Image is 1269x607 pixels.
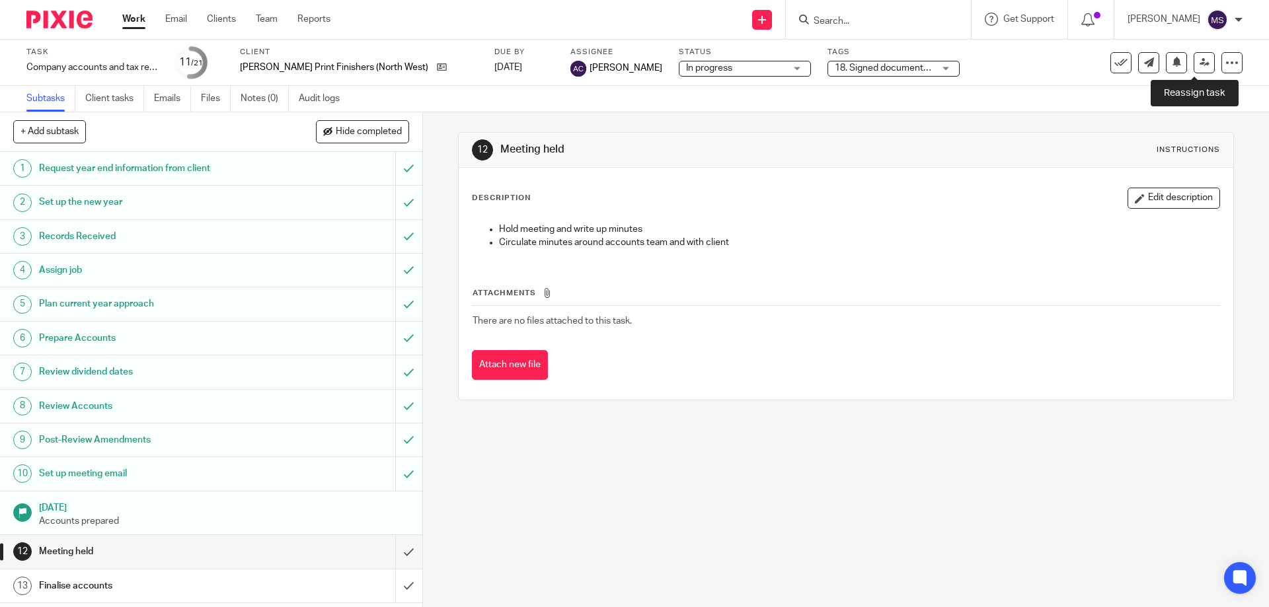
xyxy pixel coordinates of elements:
h1: Records Received [39,227,268,246]
span: There are no files attached to this task. [473,316,632,326]
h1: Request year end information from client [39,159,268,178]
div: Instructions [1157,145,1220,155]
h1: Meeting held [39,542,268,561]
h1: Prepare Accounts [39,328,268,348]
p: Circulate minutes around accounts team and with client [499,236,1219,249]
div: 3 [13,227,32,246]
button: + Add subtask [13,120,86,143]
p: Accounts prepared [39,515,409,528]
a: Audit logs [299,86,350,112]
h1: Assign job [39,260,268,280]
label: Client [240,47,478,57]
img: Pixie [26,11,93,28]
a: Subtasks [26,86,75,112]
small: /21 [191,59,203,67]
div: 5 [13,295,32,314]
h1: Set up the new year [39,192,268,212]
label: Status [679,47,811,57]
a: Notes (0) [241,86,289,112]
div: 7 [13,363,32,381]
a: Work [122,13,145,26]
a: Email [165,13,187,26]
h1: Review Accounts [39,396,268,416]
span: Get Support [1003,15,1054,24]
h1: Meeting held [500,143,874,157]
h1: Review dividend dates [39,362,268,382]
span: 18. Signed documents received [835,63,966,73]
div: 9 [13,431,32,449]
div: 8 [13,397,32,415]
img: svg%3E [1207,9,1228,30]
span: [DATE] [494,63,522,72]
p: Description [472,193,531,203]
button: Attach new file [472,350,548,380]
button: Hide completed [316,120,409,143]
div: 1 [13,159,32,178]
p: Hold meeting and write up minutes [499,223,1219,236]
div: 4 [13,261,32,279]
h1: Finalise accounts [39,576,268,596]
div: 12 [472,139,493,161]
div: 6 [13,329,32,347]
h1: Post-Review Amendments [39,430,268,450]
button: Edit description [1128,188,1220,209]
label: Task [26,47,159,57]
label: Tags [827,47,960,57]
div: 10 [13,464,32,483]
a: Reports [297,13,330,26]
input: Search [812,16,931,28]
label: Assignee [570,47,662,57]
h1: [DATE] [39,498,409,515]
h1: Plan current year approach [39,294,268,314]
span: Hide completed [336,127,402,137]
img: svg%3E [570,61,586,77]
label: Due by [494,47,554,57]
a: Team [256,13,278,26]
div: 2 [13,194,32,212]
a: Client tasks [85,86,144,112]
a: Emails [154,86,191,112]
span: Attachments [473,289,536,297]
span: [PERSON_NAME] [590,61,662,75]
div: 12 [13,542,32,561]
p: [PERSON_NAME] [1128,13,1200,26]
a: Files [201,86,231,112]
a: Clients [207,13,236,26]
div: 11 [179,55,203,70]
h1: Set up meeting email [39,464,268,483]
div: Company accounts and tax return [26,61,159,74]
span: In progress [686,63,732,73]
div: 13 [13,577,32,595]
p: [PERSON_NAME] Print Finishers (North West) Limited [240,61,430,74]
